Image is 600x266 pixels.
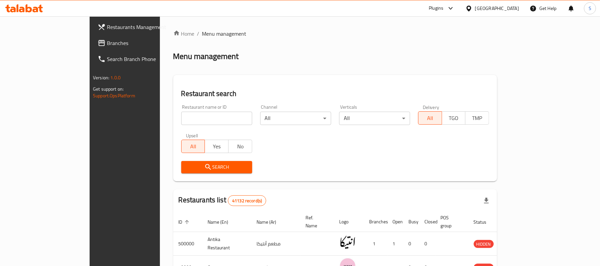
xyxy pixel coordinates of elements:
[475,5,519,12] div: [GEOGRAPHIC_DATA]
[474,240,494,248] span: HIDDEN
[228,195,266,206] div: Total records count
[419,212,435,232] th: Closed
[173,30,497,38] nav: breadcrumb
[203,232,252,256] td: Antika Restaurant
[418,111,442,125] button: All
[257,218,285,226] span: Name (Ar)
[181,89,489,99] h2: Restaurant search
[465,111,489,125] button: TMP
[445,113,463,123] span: TGO
[107,23,185,31] span: Restaurants Management
[208,218,237,226] span: Name (En)
[186,133,198,138] label: Upsell
[231,142,250,151] span: No
[306,214,326,230] span: Ref. Name
[403,212,419,232] th: Busy
[334,212,364,232] th: Logo
[419,232,435,256] td: 0
[228,198,266,204] span: 41132 record(s)
[202,30,247,38] span: Menu management
[197,30,200,38] li: /
[92,35,190,51] a: Branches
[184,142,203,151] span: All
[474,218,495,226] span: Status
[93,73,109,82] span: Version:
[589,5,591,12] span: S
[429,4,443,12] div: Plugins
[441,214,460,230] span: POS group
[92,19,190,35] a: Restaurants Management
[364,232,387,256] td: 1
[187,163,247,171] span: Search
[364,212,387,232] th: Branches
[179,218,191,226] span: ID
[339,234,356,251] img: Antika Restaurant
[93,91,135,100] a: Support.OpsPlatform
[93,85,124,93] span: Get support on:
[181,140,205,153] button: All
[208,142,226,151] span: Yes
[173,51,239,62] h2: Menu management
[260,112,331,125] div: All
[181,112,252,125] input: Search for restaurant name or ID..
[92,51,190,67] a: Search Branch Phone
[179,195,267,206] h2: Restaurants list
[478,193,494,209] div: Export file
[107,55,185,63] span: Search Branch Phone
[387,212,403,232] th: Open
[468,113,486,123] span: TMP
[421,113,439,123] span: All
[442,111,466,125] button: TGO
[228,140,252,153] button: No
[252,232,300,256] td: مطعم أنتيكا
[339,112,410,125] div: All
[181,161,252,173] button: Search
[205,140,229,153] button: Yes
[110,73,121,82] span: 1.0.0
[107,39,185,47] span: Branches
[403,232,419,256] td: 0
[387,232,403,256] td: 1
[423,105,439,109] label: Delivery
